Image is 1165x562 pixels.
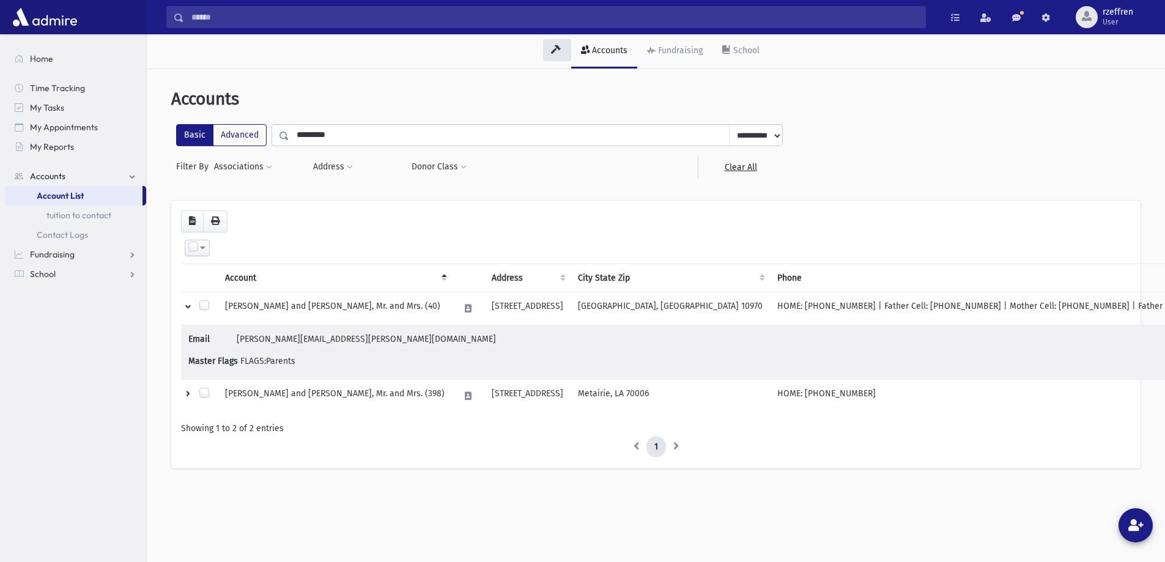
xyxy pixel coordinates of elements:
label: Advanced [213,124,267,146]
span: [PERSON_NAME][EMAIL_ADDRESS][PERSON_NAME][DOMAIN_NAME] [237,334,496,344]
div: Fundraising [656,45,703,56]
a: My Appointments [5,117,146,137]
span: Fundraising [30,249,75,260]
button: CSV [181,210,204,232]
span: My Tasks [30,102,64,113]
span: Contact Logs [37,229,88,240]
div: Accounts [590,45,627,56]
td: [PERSON_NAME] and [PERSON_NAME], Mr. and Mrs. (398) [218,379,452,412]
div: Showing 1 to 2 of 2 entries [181,422,1131,435]
a: Time Tracking [5,78,146,98]
td: [PERSON_NAME] and [PERSON_NAME], Mr. and Mrs. (40) [218,292,452,325]
button: Print [203,210,227,232]
a: Fundraising [5,245,146,264]
button: Donor Class [411,156,467,178]
span: Master Flags [188,355,238,368]
th: Address : activate to sort column ascending [484,264,571,292]
span: Filter By [176,160,213,173]
span: User [1103,17,1133,27]
label: Basic [176,124,213,146]
td: [STREET_ADDRESS] [484,379,571,412]
a: Fundraising [637,34,712,68]
td: [STREET_ADDRESS] [484,292,571,325]
img: AdmirePro [10,5,80,29]
span: Time Tracking [30,83,85,94]
span: Home [30,53,53,64]
a: School [712,34,769,68]
span: Email [188,333,234,346]
td: Metairie, LA 70006 [571,379,770,412]
input: Search [184,6,925,28]
span: rzeffren [1103,7,1133,17]
span: Accounts [30,171,65,182]
a: Contact Logs [5,225,146,245]
div: FilterModes [176,124,267,146]
a: School [5,264,146,284]
span: Accounts [171,89,239,109]
a: Clear All [698,156,783,178]
a: Account List [5,186,142,205]
a: Accounts [5,166,146,186]
th: Account: activate to sort column descending [218,264,452,292]
th: City State Zip : activate to sort column ascending [571,264,770,292]
a: My Reports [5,137,146,157]
a: tuition to contact [5,205,146,225]
button: Associations [213,156,273,178]
button: Address [313,156,353,178]
span: School [30,268,56,279]
a: Accounts [571,34,637,68]
span: My Appointments [30,122,98,133]
a: 1 [646,436,666,458]
span: FLAGS:Parents [240,356,295,366]
span: Account List [37,190,84,201]
a: My Tasks [5,98,146,117]
div: School [731,45,760,56]
td: [GEOGRAPHIC_DATA], [GEOGRAPHIC_DATA] 10970 [571,292,770,325]
span: My Reports [30,141,74,152]
a: Home [5,49,146,68]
